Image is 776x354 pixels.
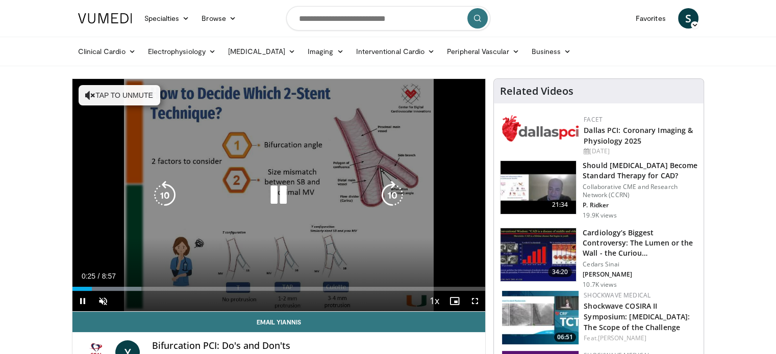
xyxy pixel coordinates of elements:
p: [PERSON_NAME] [583,270,697,279]
input: Search topics, interventions [286,6,490,31]
a: Email Yiannis [72,312,486,332]
a: 06:51 [502,291,579,344]
span: / [98,272,100,280]
h3: Cardiology’s Biggest Controversy: The Lumen or the Wall - the Curiou… [583,228,697,258]
a: [PERSON_NAME] [598,334,646,342]
p: P. Ridker [583,201,697,209]
img: VuMedi Logo [78,13,132,23]
button: Pause [72,291,93,311]
img: c35ce14a-3a80-4fd3-b91e-c59d4b4f33e6.150x105_q85_crop-smart_upscale.jpg [502,291,579,344]
button: Enable picture-in-picture mode [444,291,465,311]
a: Business [525,41,578,62]
img: d453240d-5894-4336-be61-abca2891f366.150x105_q85_crop-smart_upscale.jpg [500,228,576,281]
span: 06:51 [554,333,576,342]
span: 34:20 [548,267,572,277]
a: 21:34 Should [MEDICAL_DATA] Become Standard Therapy for CAD? Collaborative CME and Research Netwo... [500,160,697,220]
a: S [678,8,698,29]
a: Peripheral Vascular [441,41,525,62]
span: 21:34 [548,200,572,210]
div: Progress Bar [72,287,486,291]
a: Dallas PCI: Coronary Imaging & Physiology 2025 [584,125,693,146]
p: Cedars Sinai [583,260,697,268]
img: 939357b5-304e-4393-95de-08c51a3c5e2a.png.150x105_q85_autocrop_double_scale_upscale_version-0.2.png [502,115,579,142]
p: 19.9K views [583,211,616,220]
a: Shockwave Medical [584,291,650,299]
a: Favorites [630,8,672,29]
a: FACET [584,115,603,124]
p: 10.7K views [583,281,616,289]
a: Electrophysiology [142,41,222,62]
span: 8:57 [102,272,116,280]
video-js: Video Player [72,79,486,312]
img: eb63832d-2f75-457d-8c1a-bbdc90eb409c.150x105_q85_crop-smart_upscale.jpg [500,161,576,214]
a: Browse [195,8,242,29]
p: Collaborative CME and Research Network (CCRN) [583,183,697,199]
button: Playback Rate [424,291,444,311]
a: Clinical Cardio [72,41,142,62]
div: Feat. [584,334,695,343]
a: 34:20 Cardiology’s Biggest Controversy: The Lumen or the Wall - the Curiou… Cedars Sinai [PERSON_... [500,228,697,289]
a: Interventional Cardio [350,41,441,62]
a: Imaging [302,41,350,62]
a: Specialties [138,8,196,29]
span: 0:25 [82,272,95,280]
a: [MEDICAL_DATA] [222,41,302,62]
h4: Related Videos [500,85,573,97]
a: Shockwave COSIRA II Symposium: [MEDICAL_DATA]: The Scope of the Challenge [584,301,690,332]
h3: Should [MEDICAL_DATA] Become Standard Therapy for CAD? [583,160,697,181]
button: Tap to unmute [79,85,160,105]
button: Fullscreen [465,291,485,311]
h4: Bifurcation PCI: Do's and Don'ts [152,340,477,351]
button: Unmute [93,291,113,311]
div: [DATE] [584,147,695,156]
